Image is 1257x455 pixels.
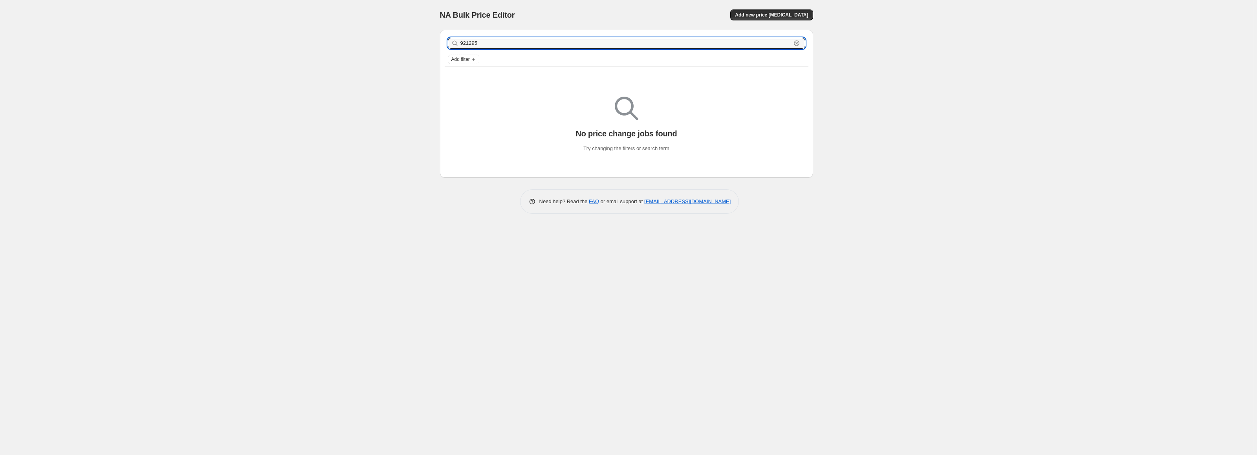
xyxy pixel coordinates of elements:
[451,56,470,62] span: Add filter
[644,198,731,204] a: [EMAIL_ADDRESS][DOMAIN_NAME]
[730,9,813,20] button: Add new price [MEDICAL_DATA]
[440,11,515,19] span: NA Bulk Price Editor
[583,145,669,152] p: Try changing the filters or search term
[575,129,677,138] p: No price change jobs found
[589,198,599,204] a: FAQ
[735,12,808,18] span: Add new price [MEDICAL_DATA]
[599,198,644,204] span: or email support at
[539,198,589,204] span: Need help? Read the
[793,39,801,47] button: Clear
[448,55,479,64] button: Add filter
[615,97,638,120] img: Empty search results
